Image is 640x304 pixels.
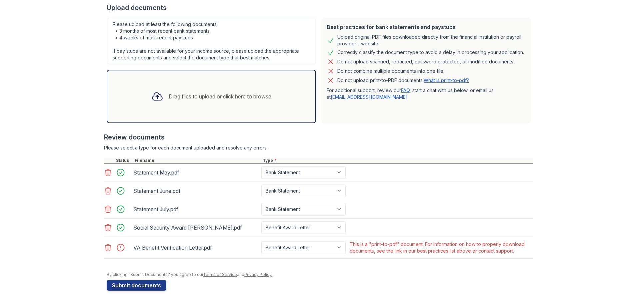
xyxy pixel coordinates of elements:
div: Statement July.pdf [133,204,259,215]
div: By clicking "Submit Documents," you agree to our and [107,272,533,277]
button: Submit documents [107,280,166,291]
div: Do not upload scanned, redacted, password protected, or modified documents. [337,58,514,66]
div: Social Security Award [PERSON_NAME].pdf [133,222,259,233]
div: Correctly classify the document type to avoid a delay in processing your application. [337,48,524,56]
div: Upload original PDF files downloaded directly from the financial institution or payroll provider’... [337,34,525,47]
a: FAQ [401,87,410,93]
div: Type [261,158,533,163]
p: Do not upload print-to-PDF documents. [337,77,469,84]
div: Please upload at least the following documents: • 3 months of most recent bank statements • 4 wee... [107,18,316,64]
a: What is print-to-pdf? [424,77,469,83]
div: Review documents [104,132,533,142]
a: Terms of Service [203,272,237,277]
div: Drag files to upload or click here to browse [169,92,271,100]
div: Status [115,158,133,163]
div: Do not combine multiple documents into one file. [337,67,444,75]
p: For additional support, review our , start a chat with us below, or email us at [327,87,525,100]
a: Privacy Policy. [244,272,272,277]
div: VA Benefit Verification Letter.pdf [133,242,259,253]
div: Best practices for bank statements and paystubs [327,23,525,31]
div: Upload documents [107,3,533,12]
div: Filename [133,158,261,163]
div: Statement May.pdf [133,167,259,178]
div: This is a "print-to-pdf" document. For information on how to properly download documents, see the... [350,241,532,254]
div: Statement June.pdf [133,186,259,196]
div: Please select a type for each document uploaded and resolve any errors. [104,144,533,151]
a: [EMAIL_ADDRESS][DOMAIN_NAME] [331,94,408,100]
